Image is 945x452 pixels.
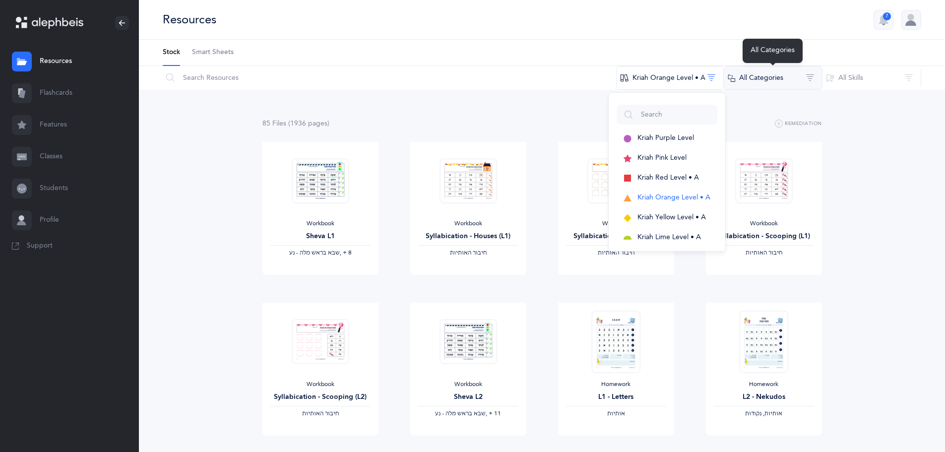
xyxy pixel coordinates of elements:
div: L2 - Nekudos [714,392,814,402]
button: Remediation [775,118,822,130]
div: ‪, + 8‬ [270,249,371,257]
img: Syllabication-Workbook-Level-1-HE_Orange_Scooping_thumbnail_1741114895.png [735,158,792,203]
img: Syllabication-Workbook-Level-Houses-2-HE_thumbnail_1741114844.png [587,158,644,203]
span: ‫חיבור האותיות‬ [746,249,782,256]
button: All Categories [723,66,822,90]
img: Homework_L1_Letters_O_Orange_HE_thumbnail_1731215267.png [591,311,640,373]
button: Kriah Purple Level [617,129,717,148]
span: Kriah Pink Level [637,154,687,162]
button: Kriah Lime Level • A [617,228,717,248]
div: Resources [163,11,216,28]
div: Sheva L2 [418,392,518,402]
div: Workbook [714,220,814,228]
span: Kriah Red Level • A [637,174,699,182]
input: Search Resources [162,66,617,90]
button: Kriah Orange Level • A [617,188,717,208]
span: Kriah Orange Level • A [637,194,710,201]
span: Kriah Yellow Level • A [637,213,706,221]
input: Search [617,105,717,125]
span: ‫חיבור האותיות‬ [598,249,634,256]
span: 85 File [262,120,286,128]
img: Syllabication-Workbook-Level-1-HE_Orange_Houses_thumbnail_1741114719.png [440,158,497,203]
button: Kriah Pink Level [617,148,717,168]
span: s [283,120,286,128]
iframe: Drift Widget Chat Controller [895,402,933,440]
div: Syllabication - Scooping (L2) [270,392,371,402]
div: Syllabication - Houses (L2) [566,231,666,242]
span: Kriah Purple Level [637,134,694,142]
span: ‫שבא בראש מלה - נע‬ [435,410,486,417]
span: ‫אותיות, נקודות‬ [745,410,782,417]
div: Workbook [270,381,371,388]
div: Homework [566,381,666,388]
div: Workbook [418,381,518,388]
span: Smart Sheets [192,48,234,58]
span: ‫שבא בראש מלה - נע‬ [289,249,340,256]
span: Support [27,241,53,251]
button: Kriah Red Level • A [617,168,717,188]
div: Workbook [270,220,371,228]
div: Syllabication - Houses (L1) [418,231,518,242]
div: Homework [714,381,814,388]
span: (1936 page ) [288,120,329,128]
span: ‫אותיות‬ [607,410,625,417]
span: s [324,120,327,128]
div: Sheva L1 [270,231,371,242]
button: Kriah Orange Level • A [616,66,724,90]
button: 7 [874,10,893,30]
span: Kriah Lime Level • A [637,233,701,241]
img: Syllabication-Workbook-Level-2-Scooping-HE_thumbnail_1724263551.png [292,319,349,364]
div: Workbook [418,220,518,228]
div: Workbook [566,220,666,228]
div: L1 - Letters [566,392,666,402]
span: ‫חיבור האותיות‬ [302,410,339,417]
div: Syllabication - Scooping (L1) [714,231,814,242]
img: Sheva-Workbook-Orange-A-L2_HE_thumbnail_1754025877.png [440,319,497,364]
div: 7 [883,12,891,20]
img: Sheva-Workbook-Orange-A-L1_HE_thumbnail_1754036478.png [292,158,349,203]
div: All Categories [743,39,803,63]
span: ‫חיבור האותיות‬ [450,249,487,256]
div: ‪, + 11‬ [418,410,518,418]
img: Homework_L2_Nekudos_O_HE_thumbnail_1739258674.png [739,311,788,373]
button: All Skills [822,66,921,90]
button: Kriah Yellow Level • A [617,208,717,228]
button: Kriah Green Level • A [617,248,717,267]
